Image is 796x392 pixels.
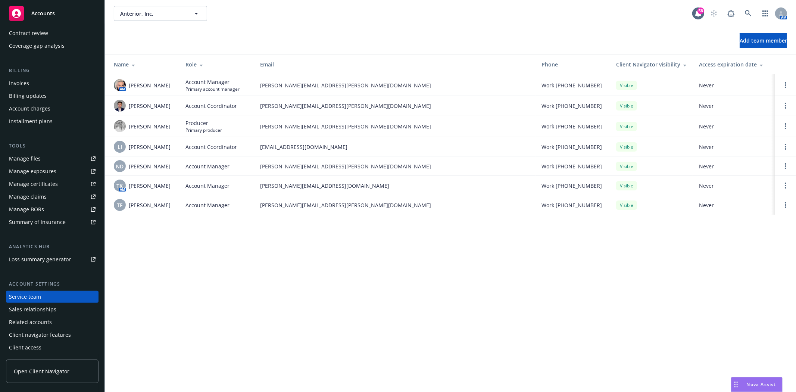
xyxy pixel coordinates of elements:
[616,101,637,111] div: Visible
[9,291,41,303] div: Service team
[260,201,530,209] span: [PERSON_NAME][EMAIL_ADDRESS][PERSON_NAME][DOMAIN_NAME]
[781,200,790,209] a: Open options
[781,181,790,190] a: Open options
[6,67,99,74] div: Billing
[541,162,602,170] span: Work [PHONE_NUMBER]
[541,182,602,190] span: Work [PHONE_NUMBER]
[129,162,171,170] span: [PERSON_NAME]
[260,81,530,89] span: [PERSON_NAME][EMAIL_ADDRESS][PERSON_NAME][DOMAIN_NAME]
[6,329,99,341] a: Client navigator features
[9,77,29,89] div: Invoices
[114,120,126,132] img: photo
[699,122,769,130] span: Never
[740,33,787,48] button: Add team member
[706,6,721,21] a: Start snowing
[185,127,222,133] span: Primary producer
[185,162,230,170] span: Account Manager
[260,102,530,110] span: [PERSON_NAME][EMAIL_ADDRESS][PERSON_NAME][DOMAIN_NAME]
[541,122,602,130] span: Work [PHONE_NUMBER]
[6,77,99,89] a: Invoices
[616,142,637,152] div: Visible
[731,377,741,392] div: Drag to move
[6,216,99,228] a: Summary of insurance
[6,291,99,303] a: Service team
[6,243,99,251] div: Analytics hub
[699,81,769,89] span: Never
[9,27,48,39] div: Contract review
[31,10,55,16] span: Accounts
[9,90,47,102] div: Billing updates
[699,162,769,170] span: Never
[114,100,126,112] img: photo
[120,10,185,18] span: Anterior, Inc.
[114,6,207,21] button: Anterior, Inc.
[541,143,602,151] span: Work [PHONE_NUMBER]
[699,201,769,209] span: Never
[185,201,230,209] span: Account Manager
[741,6,756,21] a: Search
[616,181,637,190] div: Visible
[6,90,99,102] a: Billing updates
[731,377,783,392] button: Nova Assist
[541,102,602,110] span: Work [PHONE_NUMBER]
[781,142,790,151] a: Open options
[9,304,56,315] div: Sales relationships
[260,122,530,130] span: [PERSON_NAME][EMAIL_ADDRESS][PERSON_NAME][DOMAIN_NAME]
[6,153,99,165] a: Manage files
[6,165,99,177] a: Manage exposures
[6,142,99,150] div: Tools
[699,182,769,190] span: Never
[129,182,171,190] span: [PERSON_NAME]
[9,40,65,52] div: Coverage gap analysis
[699,143,769,151] span: Never
[9,103,50,115] div: Account charges
[129,81,171,89] span: [PERSON_NAME]
[781,162,790,171] a: Open options
[9,342,41,354] div: Client access
[129,102,171,110] span: [PERSON_NAME]
[185,86,240,92] span: Primary account manager
[6,115,99,127] a: Installment plans
[260,143,530,151] span: [EMAIL_ADDRESS][DOMAIN_NAME]
[129,122,171,130] span: [PERSON_NAME]
[616,200,637,210] div: Visible
[9,316,52,328] div: Related accounts
[6,304,99,315] a: Sales relationships
[758,6,773,21] a: Switch app
[129,201,171,209] span: [PERSON_NAME]
[6,3,99,24] a: Accounts
[781,81,790,90] a: Open options
[6,203,99,215] a: Manage BORs
[6,280,99,288] div: Account settings
[185,102,237,110] span: Account Coordinator
[747,381,776,388] span: Nova Assist
[616,122,637,131] div: Visible
[9,203,44,215] div: Manage BORs
[6,103,99,115] a: Account charges
[9,115,53,127] div: Installment plans
[740,37,787,44] span: Add team member
[6,27,99,39] a: Contract review
[6,178,99,190] a: Manage certificates
[781,122,790,131] a: Open options
[117,182,123,190] span: TK
[129,143,171,151] span: [PERSON_NAME]
[6,40,99,52] a: Coverage gap analysis
[541,201,602,209] span: Work [PHONE_NUMBER]
[9,165,56,177] div: Manage exposures
[541,81,602,89] span: Work [PHONE_NUMBER]
[616,81,637,90] div: Visible
[185,119,222,127] span: Producer
[6,316,99,328] a: Related accounts
[9,178,58,190] div: Manage certificates
[699,102,769,110] span: Never
[541,60,604,68] div: Phone
[9,216,66,228] div: Summary of insurance
[6,191,99,203] a: Manage claims
[697,7,704,14] div: 58
[118,143,122,151] span: LI
[9,329,71,341] div: Client navigator features
[185,182,230,190] span: Account Manager
[699,60,769,68] div: Access expiration date
[117,201,123,209] span: TF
